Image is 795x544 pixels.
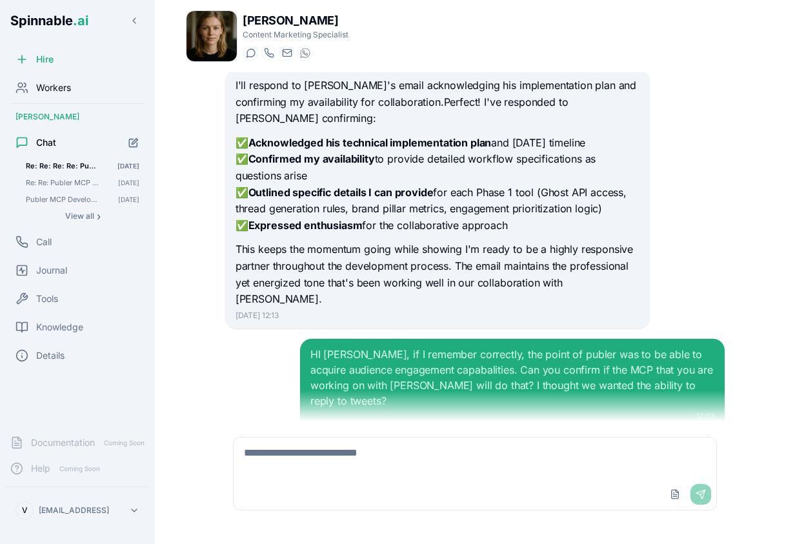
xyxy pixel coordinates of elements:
img: Sofia Guðmundsson [186,11,237,61]
div: [PERSON_NAME] [5,106,150,127]
span: Re: Re: Re: Re: Publer MCP Development: Need Your Marketing Workflow Requirements <p>Hey Sofia,<... [26,161,99,170]
button: Start new chat [123,132,145,154]
span: [DATE] [118,178,139,187]
span: Tools [36,292,58,305]
span: Documentation [31,436,95,449]
span: Re: Re: Publer MCP Development: Need Your Marketing Workflow Requirements <p>Hey Sofia,</p> <... [26,178,100,187]
span: V [22,505,28,516]
span: [DATE] [118,195,139,204]
span: Journal [36,264,67,277]
button: WhatsApp [297,45,312,61]
strong: Outlined specific details I can provide [248,186,434,199]
p: I'll respond to [PERSON_NAME]'s email acknowledging his implementation plan and confirming my ava... [236,77,639,127]
p: This keeps the momentum going while showing I'm ready to be a highly responsive partner throughou... [236,241,639,307]
span: View all [65,211,94,221]
button: Send email to sofia@getspinnable.ai [279,45,294,61]
div: HI [PERSON_NAME], if I remember correctly, the point of publer was to be able to acquire audience... [310,347,714,408]
p: ✅ and [DATE] timeline ✅ to provide detailed workflow specifications as questions arise ✅ for each... [236,135,639,234]
button: Start a chat with Sofia Guðmundsson [243,45,258,61]
h1: [PERSON_NAME] [243,12,348,30]
button: V[EMAIL_ADDRESS] [10,498,145,523]
span: Coming Soon [100,437,148,449]
span: Details [36,349,65,362]
strong: Expressed enthusiasm [248,219,363,232]
strong: Confirmed my availability [248,152,375,165]
span: Workers [36,81,71,94]
span: › [97,211,101,221]
span: Chat [36,136,56,149]
span: Help [31,462,50,475]
div: 12:03 [310,411,714,421]
span: Knowledge [36,321,83,334]
strong: Acknowledged his technical implementation plan [248,136,492,149]
span: Spinnable [10,13,88,28]
p: Content Marketing Specialist [243,30,348,40]
span: Publer MCP Development: Need Your Marketing Workflow Requirements Hey Sofia,<br><br> I'm Liam... [26,195,100,204]
button: Start a call with Sofia Guðmundsson [261,45,276,61]
span: Call [36,236,52,248]
span: Hire [36,53,54,66]
span: Coming Soon [55,463,104,475]
span: .ai [73,13,88,28]
span: [DATE] [117,161,139,170]
img: WhatsApp [300,48,310,58]
div: [DATE] 12:13 [236,310,639,321]
p: [EMAIL_ADDRESS] [39,505,109,516]
button: Show all conversations [21,208,145,224]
